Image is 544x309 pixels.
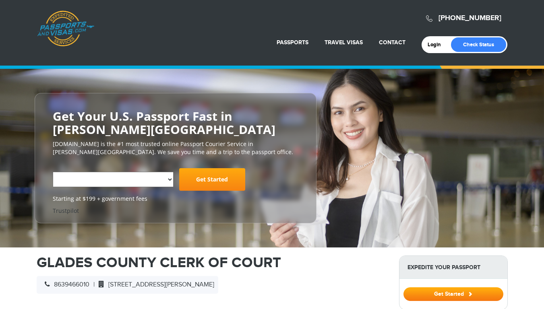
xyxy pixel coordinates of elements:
p: [DOMAIN_NAME] is the #1 most trusted online Passport Courier Service in [PERSON_NAME][GEOGRAPHIC_... [53,140,298,156]
a: [PHONE_NUMBER] [439,14,501,23]
a: Trustpilot [53,207,79,214]
button: Get Started [403,287,503,301]
a: Get Started [403,290,503,297]
span: [STREET_ADDRESS][PERSON_NAME] [95,281,214,288]
span: Starting at $199 + government fees [53,195,298,203]
a: Get Started [179,168,245,191]
a: Check Status [451,37,506,52]
a: Passports & [DOMAIN_NAME] [37,10,94,47]
span: 8639466010 [41,281,89,288]
h2: Get Your U.S. Passport Fast in [PERSON_NAME][GEOGRAPHIC_DATA] [53,109,298,136]
strong: Expedite Your Passport [399,256,507,279]
a: Login [428,41,447,48]
a: Contact [379,39,405,46]
h1: GLADES COUNTY CLERK OF COURT [37,255,387,270]
a: Travel Visas [325,39,363,46]
div: | [37,276,218,294]
a: Passports [277,39,308,46]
